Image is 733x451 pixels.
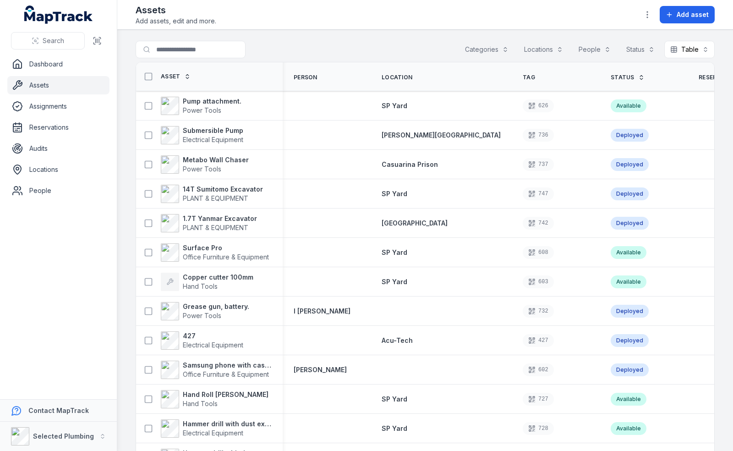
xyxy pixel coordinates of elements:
[523,422,554,435] div: 728
[518,41,569,58] button: Locations
[294,365,347,374] a: [PERSON_NAME]
[382,190,407,198] span: SP Yard
[183,214,257,223] strong: 1.7T Yanmar Excavator
[183,429,243,437] span: Electrical Equipment
[183,341,243,349] span: Electrical Equipment
[611,363,649,376] div: Deployed
[523,129,554,142] div: 736
[382,74,412,81] span: Location
[161,302,249,320] a: Grease gun, battery.Power Tools
[382,248,407,257] a: SP Yard
[161,273,253,291] a: Copper cutter 100mmHand Tools
[183,185,263,194] strong: 14T Sumitomo Excavator
[664,41,715,58] button: Table
[11,32,85,49] button: Search
[611,158,649,171] div: Deployed
[183,312,221,319] span: Power Tools
[611,305,649,318] div: Deployed
[161,126,243,144] a: Submersible PumpElectrical Equipment
[523,217,554,230] div: 742
[620,41,661,58] button: Status
[611,187,649,200] div: Deployed
[161,419,272,438] a: Hammer drill with dust extraction unitElectrical Equipment
[382,248,407,256] span: SP Yard
[611,334,649,347] div: Deployed
[294,74,317,81] span: Person
[382,395,407,403] span: SP Yard
[382,277,407,286] a: SP Yard
[382,278,407,286] span: SP Yard
[183,165,221,173] span: Power Tools
[611,275,646,288] div: Available
[161,73,181,80] span: Asset
[523,158,554,171] div: 737
[523,305,554,318] div: 732
[183,419,272,429] strong: Hammer drill with dust extraction unit
[183,282,218,290] span: Hand Tools
[183,97,241,106] strong: Pump attachment.
[611,99,646,112] div: Available
[183,126,243,135] strong: Submersible Pump
[161,331,243,350] a: 427Electrical Equipment
[382,219,448,227] span: [GEOGRAPHIC_DATA]
[382,131,501,139] span: [PERSON_NAME][GEOGRAPHIC_DATA]
[183,155,249,165] strong: Metabo Wall Chaser
[183,302,249,311] strong: Grease gun, battery.
[382,336,413,345] a: Acu-Tech
[136,16,216,26] span: Add assets, edit and more.
[183,136,243,143] span: Electrical Equipment
[183,400,218,407] span: Hand Tools
[28,407,89,414] strong: Contact MapTrack
[382,131,501,140] a: [PERSON_NAME][GEOGRAPHIC_DATA]
[523,74,535,81] span: Tag
[382,424,407,433] a: SP Yard
[183,253,269,261] span: Office Furniture & Equipment
[183,370,269,378] span: Office Furniture & Equipment
[183,361,272,370] strong: Samsung phone with case and cable
[183,224,248,231] span: PLANT & EQUIPMENT
[611,129,649,142] div: Deployed
[7,97,109,115] a: Assignments
[43,36,64,45] span: Search
[523,393,554,406] div: 727
[382,160,438,169] a: Casuarina Prison
[161,214,257,232] a: 1.7T Yanmar ExcavatorPLANT & EQUIPMENT
[523,246,554,259] div: 608
[136,4,216,16] h2: Assets
[7,139,109,158] a: Audits
[7,181,109,200] a: People
[523,363,554,376] div: 602
[382,219,448,228] a: [GEOGRAPHIC_DATA]
[523,99,554,112] div: 626
[382,424,407,432] span: SP Yard
[183,243,269,253] strong: Surface Pro
[161,97,241,115] a: Pump attachment.Power Tools
[660,6,715,23] button: Add asset
[7,55,109,73] a: Dashboard
[611,246,646,259] div: Available
[183,194,248,202] span: PLANT & EQUIPMENT
[183,331,243,341] strong: 427
[611,74,645,81] a: Status
[294,307,350,316] a: I [PERSON_NAME]
[523,334,554,347] div: 427
[523,187,554,200] div: 747
[382,102,407,110] span: SP Yard
[7,76,109,94] a: Assets
[161,73,191,80] a: Asset
[382,101,407,110] a: SP Yard
[161,185,263,203] a: 14T Sumitomo ExcavatorPLANT & EQUIPMENT
[33,432,94,440] strong: Selected Plumbing
[161,243,269,262] a: Surface ProOffice Furniture & Equipment
[573,41,617,58] button: People
[7,118,109,137] a: Reservations
[459,41,514,58] button: Categories
[382,395,407,404] a: SP Yard
[611,422,646,435] div: Available
[523,275,554,288] div: 603
[611,393,646,406] div: Available
[161,361,272,379] a: Samsung phone with case and cableOffice Furniture & Equipment
[382,160,438,168] span: Casuarina Prison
